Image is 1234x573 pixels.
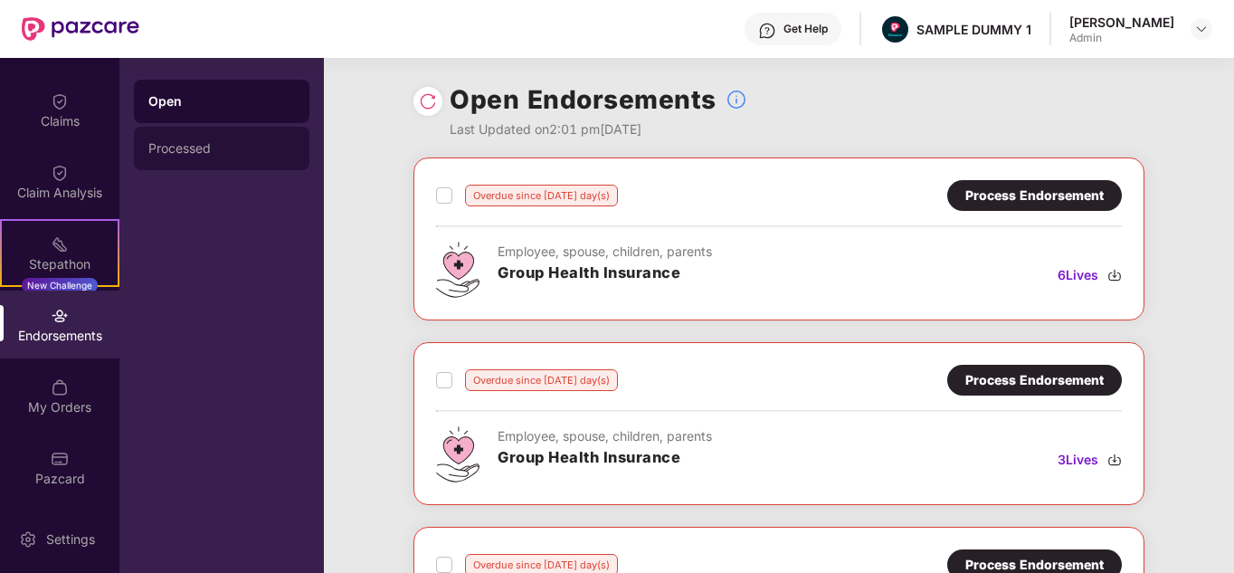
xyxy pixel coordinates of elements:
div: [PERSON_NAME] [1069,14,1174,31]
div: Open [148,92,295,110]
div: Admin [1069,31,1174,45]
div: Get Help [783,22,828,36]
h1: Open Endorsements [450,80,717,119]
img: svg+xml;base64,PHN2ZyBpZD0iQ2xhaW0iIHhtbG5zPSJodHRwOi8vd3d3LnczLm9yZy8yMDAwL3N2ZyIgd2lkdGg9IjIwIi... [51,164,69,182]
img: svg+xml;base64,PHN2ZyBpZD0iUGF6Y2FyZCIgeG1sbnM9Imh0dHA6Ly93d3cudzMub3JnLzIwMDAvc3ZnIiB3aWR0aD0iMj... [51,450,69,468]
h3: Group Health Insurance [498,262,712,285]
div: SAMPLE DUMMY 1 [916,21,1031,38]
div: Overdue since [DATE] day(s) [465,185,618,206]
div: Settings [41,530,100,549]
div: Stepathon [2,255,118,273]
div: Processed [148,141,295,156]
img: svg+xml;base64,PHN2ZyBpZD0iUmVsb2FkLTMyeDMyIiB4bWxucz0iaHR0cDovL3d3dy53My5vcmcvMjAwMC9zdmciIHdpZH... [419,92,437,110]
img: svg+xml;base64,PHN2ZyB4bWxucz0iaHR0cDovL3d3dy53My5vcmcvMjAwMC9zdmciIHdpZHRoPSI0Ny43MTQiIGhlaWdodD... [436,426,479,482]
img: svg+xml;base64,PHN2ZyBpZD0iTXlfT3JkZXJzIiBkYXRhLW5hbWU9Ik15IE9yZGVycyIgeG1sbnM9Imh0dHA6Ly93d3cudz... [51,378,69,396]
h3: Group Health Insurance [498,446,712,470]
div: Last Updated on 2:01 pm[DATE] [450,119,747,139]
div: Employee, spouse, children, parents [498,242,712,262]
div: Employee, spouse, children, parents [498,426,712,446]
img: New Pazcare Logo [22,17,139,41]
span: 3 Lives [1058,450,1098,470]
img: svg+xml;base64,PHN2ZyBpZD0iQ2xhaW0iIHhtbG5zPSJodHRwOi8vd3d3LnczLm9yZy8yMDAwL3N2ZyIgd2lkdGg9IjIwIi... [51,92,69,110]
img: svg+xml;base64,PHN2ZyB4bWxucz0iaHR0cDovL3d3dy53My5vcmcvMjAwMC9zdmciIHdpZHRoPSIyMSIgaGVpZ2h0PSIyMC... [51,235,69,253]
img: svg+xml;base64,PHN2ZyB4bWxucz0iaHR0cDovL3d3dy53My5vcmcvMjAwMC9zdmciIHdpZHRoPSI0Ny43MTQiIGhlaWdodD... [436,242,479,298]
div: New Challenge [22,278,98,292]
div: Process Endorsement [965,370,1104,390]
div: Process Endorsement [965,186,1104,205]
div: Overdue since [DATE] day(s) [465,369,618,391]
img: svg+xml;base64,PHN2ZyBpZD0iU2V0dGluZy0yMHgyMCIgeG1sbnM9Imh0dHA6Ly93d3cudzMub3JnLzIwMDAvc3ZnIiB3aW... [19,530,37,549]
img: svg+xml;base64,PHN2ZyBpZD0iSGVscC0zMngzMiIgeG1sbnM9Imh0dHA6Ly93d3cudzMub3JnLzIwMDAvc3ZnIiB3aWR0aD... [758,22,776,40]
img: svg+xml;base64,PHN2ZyBpZD0iRHJvcGRvd24tMzJ4MzIiIHhtbG5zPSJodHRwOi8vd3d3LnczLm9yZy8yMDAwL3N2ZyIgd2... [1194,22,1209,36]
img: svg+xml;base64,PHN2ZyBpZD0iSW5mb18tXzMyeDMyIiBkYXRhLW5hbWU9IkluZm8gLSAzMngzMiIgeG1sbnM9Imh0dHA6Ly... [726,89,747,110]
img: svg+xml;base64,PHN2ZyBpZD0iRG93bmxvYWQtMzJ4MzIiIHhtbG5zPSJodHRwOi8vd3d3LnczLm9yZy8yMDAwL3N2ZyIgd2... [1107,453,1122,467]
img: svg+xml;base64,PHN2ZyBpZD0iRG93bmxvYWQtMzJ4MzIiIHhtbG5zPSJodHRwOi8vd3d3LnczLm9yZy8yMDAwL3N2ZyIgd2... [1107,268,1122,282]
img: svg+xml;base64,PHN2ZyBpZD0iRW5kb3JzZW1lbnRzIiB4bWxucz0iaHR0cDovL3d3dy53My5vcmcvMjAwMC9zdmciIHdpZH... [51,307,69,325]
img: Pazcare_Alternative_logo-01-01.png [882,16,908,43]
span: 6 Lives [1058,265,1098,285]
